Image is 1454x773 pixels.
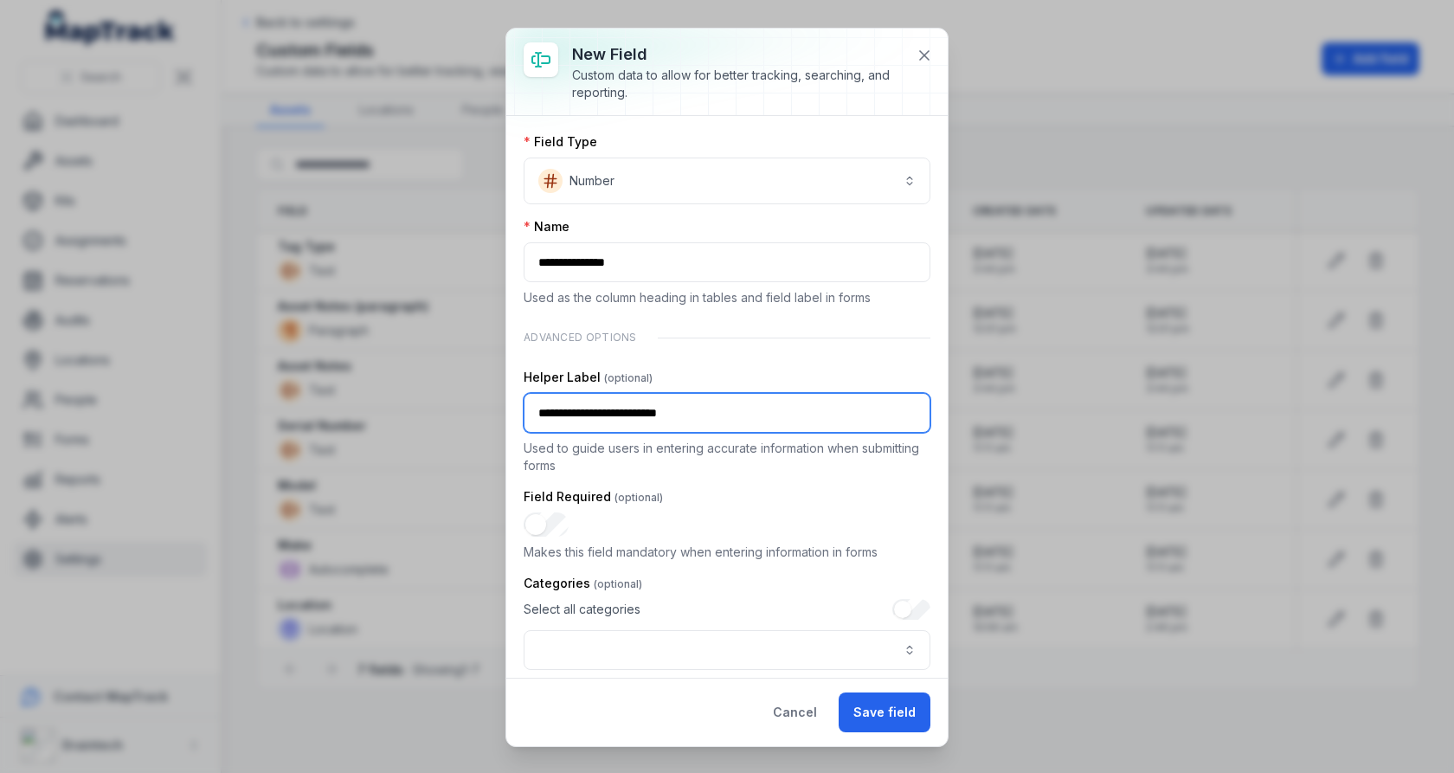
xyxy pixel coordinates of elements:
label: Categories [524,575,642,592]
label: Field Type [524,133,597,151]
div: Advanced Options [524,320,930,355]
p: Used to guide users in entering accurate information when submitting forms [524,440,930,474]
p: Used as the column heading in tables and field label in forms [524,289,930,306]
label: Name [524,218,569,235]
span: Select all categories [524,601,640,618]
div: Custom data to allow for better tracking, searching, and reporting. [572,67,903,101]
input: :ro:-form-item-label [524,512,569,537]
button: Cancel [758,692,832,732]
button: Number [524,158,930,204]
p: Select categories that already have fields configured. Any category without fields will get this ... [524,677,930,712]
label: Field Required [524,488,663,506]
input: :rn:-form-item-label [524,393,930,433]
div: :rt:-form-item-label [524,599,930,670]
label: Helper Label [524,369,653,386]
p: Makes this field mandatory when entering information in forms [524,544,930,561]
button: Save field [839,692,930,732]
input: :rl:-form-item-label [524,242,930,282]
h3: New field [572,42,903,67]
